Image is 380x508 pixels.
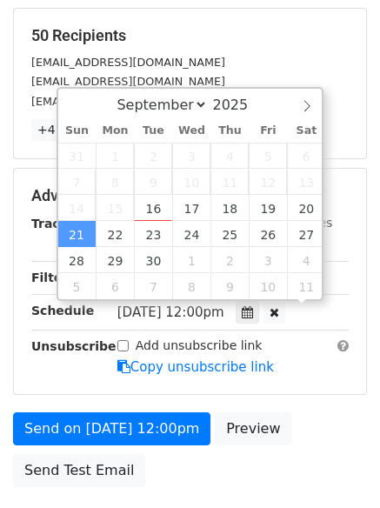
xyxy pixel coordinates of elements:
[249,273,287,299] span: October 10, 2025
[210,195,249,221] span: September 18, 2025
[96,195,134,221] span: September 15, 2025
[287,273,325,299] span: October 11, 2025
[31,186,349,205] h5: Advanced
[208,97,270,113] input: Year
[287,125,325,137] span: Sat
[134,169,172,195] span: September 9, 2025
[172,169,210,195] span: September 10, 2025
[58,143,97,169] span: August 31, 2025
[58,195,97,221] span: September 14, 2025
[172,221,210,247] span: September 24, 2025
[31,304,94,317] strong: Schedule
[134,221,172,247] span: September 23, 2025
[249,169,287,195] span: September 12, 2025
[13,412,210,445] a: Send on [DATE] 12:00pm
[58,125,97,137] span: Sun
[172,273,210,299] span: October 8, 2025
[58,221,97,247] span: September 21, 2025
[96,169,134,195] span: September 8, 2025
[134,143,172,169] span: September 2, 2025
[249,221,287,247] span: September 26, 2025
[293,424,380,508] iframe: Chat Widget
[172,247,210,273] span: October 1, 2025
[215,412,291,445] a: Preview
[249,125,287,137] span: Fri
[287,195,325,221] span: September 20, 2025
[287,247,325,273] span: October 4, 2025
[31,75,225,88] small: [EMAIL_ADDRESS][DOMAIN_NAME]
[210,247,249,273] span: October 2, 2025
[31,339,117,353] strong: Unsubscribe
[96,273,134,299] span: October 6, 2025
[96,125,134,137] span: Mon
[134,125,172,137] span: Tue
[117,359,274,375] a: Copy unsubscribe link
[210,273,249,299] span: October 9, 2025
[210,169,249,195] span: September 11, 2025
[136,337,263,355] label: Add unsubscribe link
[117,304,224,320] span: [DATE] 12:00pm
[96,247,134,273] span: September 29, 2025
[31,56,225,69] small: [EMAIL_ADDRESS][DOMAIN_NAME]
[13,454,145,487] a: Send Test Email
[210,221,249,247] span: September 25, 2025
[249,247,287,273] span: October 3, 2025
[31,119,104,141] a: +47 more
[210,143,249,169] span: September 4, 2025
[210,125,249,137] span: Thu
[134,273,172,299] span: October 7, 2025
[287,169,325,195] span: September 13, 2025
[96,221,134,247] span: September 22, 2025
[58,273,97,299] span: October 5, 2025
[249,195,287,221] span: September 19, 2025
[249,143,287,169] span: September 5, 2025
[134,247,172,273] span: September 30, 2025
[172,195,210,221] span: September 17, 2025
[96,143,134,169] span: September 1, 2025
[58,169,97,195] span: September 7, 2025
[134,195,172,221] span: September 16, 2025
[287,143,325,169] span: September 6, 2025
[31,271,76,284] strong: Filters
[31,95,225,108] small: [EMAIL_ADDRESS][DOMAIN_NAME]
[31,26,349,45] h5: 50 Recipients
[172,125,210,137] span: Wed
[287,221,325,247] span: September 27, 2025
[58,247,97,273] span: September 28, 2025
[31,217,90,231] strong: Tracking
[172,143,210,169] span: September 3, 2025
